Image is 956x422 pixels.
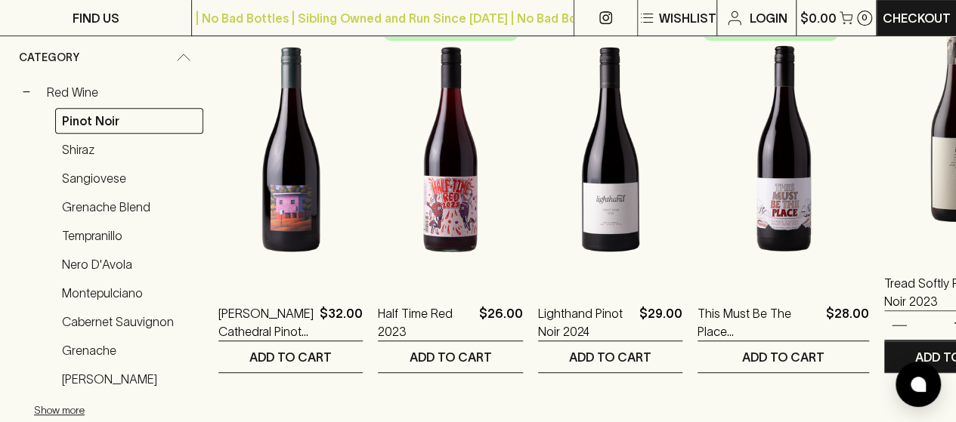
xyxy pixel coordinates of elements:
[55,280,203,306] a: Montepulciano
[698,17,869,282] img: This Must Be The Place Yarra Valley Pinot Noir 2023
[218,341,363,372] button: ADD TO CART
[538,341,682,372] button: ADD TO CART
[410,348,492,366] p: ADD TO CART
[55,137,203,162] a: Shiraz
[378,304,473,340] a: Half Time Red 2023
[862,14,868,22] p: 0
[55,223,203,248] a: Tempranillo
[911,377,926,392] img: bubble-icon
[639,304,682,340] p: $29.00
[55,194,203,220] a: Grenache Blend
[73,9,119,27] p: FIND US
[538,17,682,282] img: Lighthand Pinot Noir 2024
[742,348,825,366] p: ADD TO CART
[883,9,951,27] p: Checkout
[55,251,203,277] a: Nero d'Avola
[378,341,523,372] button: ADD TO CART
[218,17,363,282] img: William Downie Cathedral Pinot Noir 2024
[538,304,633,340] a: Lighthand Pinot Noir 2024
[698,304,820,340] a: This Must Be The Place [GEOGRAPHIC_DATA] Pinot Noir 2023
[55,366,203,392] a: [PERSON_NAME]
[659,9,716,27] p: Wishlist
[19,36,203,79] div: Category
[55,165,203,191] a: Sangiovese
[40,79,203,105] a: Red Wine
[218,304,314,340] a: [PERSON_NAME] Cathedral Pinot Noir 2024
[55,108,203,134] a: Pinot Noir
[320,304,363,340] p: $32.00
[569,348,651,366] p: ADD TO CART
[55,309,203,334] a: Cabernet Sauvignon
[55,337,203,363] a: Grenache
[800,9,837,27] p: $0.00
[19,85,34,100] button: −
[19,48,79,67] span: Category
[378,17,523,282] img: Half Time Red 2023
[249,348,332,366] p: ADD TO CART
[698,341,869,372] button: ADD TO CART
[750,9,787,27] p: Login
[479,304,523,340] p: $26.00
[826,304,869,340] p: $28.00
